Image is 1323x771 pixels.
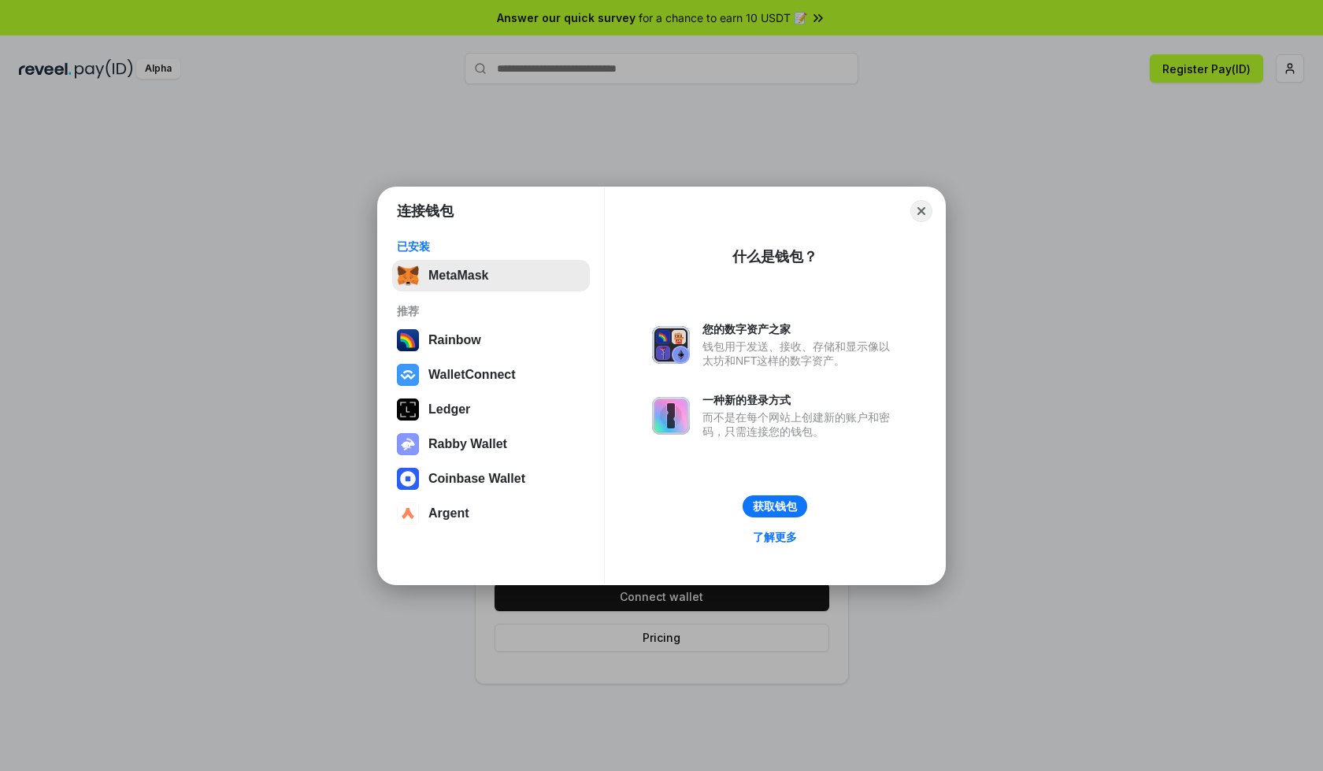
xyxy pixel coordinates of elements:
[397,304,585,318] div: 推荐
[392,394,590,425] button: Ledger
[743,527,806,547] a: 了解更多
[397,502,419,525] img: svg+xml,%3Csvg%20width%3D%2228%22%20height%3D%2228%22%20viewBox%3D%220%200%2028%2028%22%20fill%3D...
[428,333,481,347] div: Rainbow
[652,397,690,435] img: svg+xml,%3Csvg%20xmlns%3D%22http%3A%2F%2Fwww.w3.org%2F2000%2Fsvg%22%20fill%3D%22none%22%20viewBox...
[397,329,419,351] img: svg+xml,%3Csvg%20width%3D%22120%22%20height%3D%22120%22%20viewBox%3D%220%200%20120%20120%22%20fil...
[428,402,470,417] div: Ledger
[397,202,454,221] h1: 连接钱包
[652,326,690,364] img: svg+xml,%3Csvg%20xmlns%3D%22http%3A%2F%2Fwww.w3.org%2F2000%2Fsvg%22%20fill%3D%22none%22%20viewBox...
[428,506,469,521] div: Argent
[397,265,419,287] img: svg+xml,%3Csvg%20fill%3D%22none%22%20height%3D%2233%22%20viewBox%3D%220%200%2035%2033%22%20width%...
[397,239,585,254] div: 已安装
[702,393,898,407] div: 一种新的登录方式
[392,498,590,529] button: Argent
[397,398,419,421] img: svg+xml,%3Csvg%20xmlns%3D%22http%3A%2F%2Fwww.w3.org%2F2000%2Fsvg%22%20width%3D%2228%22%20height%3...
[743,495,807,517] button: 获取钱包
[397,433,419,455] img: svg+xml,%3Csvg%20xmlns%3D%22http%3A%2F%2Fwww.w3.org%2F2000%2Fsvg%22%20fill%3D%22none%22%20viewBox...
[910,200,932,222] button: Close
[392,359,590,391] button: WalletConnect
[392,324,590,356] button: Rainbow
[702,339,898,368] div: 钱包用于发送、接收、存储和显示像以太坊和NFT这样的数字资产。
[753,499,797,513] div: 获取钱包
[397,364,419,386] img: svg+xml,%3Csvg%20width%3D%2228%22%20height%3D%2228%22%20viewBox%3D%220%200%2028%2028%22%20fill%3D...
[397,468,419,490] img: svg+xml,%3Csvg%20width%3D%2228%22%20height%3D%2228%22%20viewBox%3D%220%200%2028%2028%22%20fill%3D...
[392,463,590,495] button: Coinbase Wallet
[428,437,507,451] div: Rabby Wallet
[392,260,590,291] button: MetaMask
[702,410,898,439] div: 而不是在每个网站上创建新的账户和密码，只需连接您的钱包。
[428,368,516,382] div: WalletConnect
[753,530,797,544] div: 了解更多
[732,247,817,266] div: 什么是钱包？
[392,428,590,460] button: Rabby Wallet
[702,322,898,336] div: 您的数字资产之家
[428,269,488,283] div: MetaMask
[428,472,525,486] div: Coinbase Wallet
